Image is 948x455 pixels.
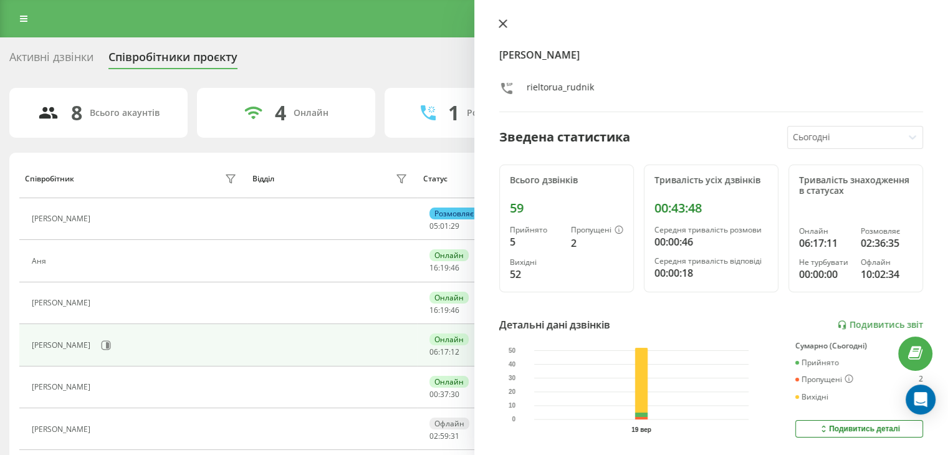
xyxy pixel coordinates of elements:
[429,222,459,231] div: : :
[440,431,449,441] span: 59
[571,236,623,251] div: 2
[795,420,923,438] button: Подивитись деталі
[90,108,160,118] div: Всього акаунтів
[799,227,851,236] div: Онлайн
[510,226,561,234] div: Прийнято
[429,389,438,400] span: 00
[429,292,469,304] div: Онлайн
[799,236,851,251] div: 06:17:11
[654,234,768,249] div: 00:00:46
[440,347,449,357] span: 17
[510,258,561,267] div: Вихідні
[654,266,768,280] div: 00:00:18
[861,227,912,236] div: Розмовляє
[429,333,469,345] div: Онлайн
[294,108,328,118] div: Онлайн
[32,299,93,307] div: [PERSON_NAME]
[451,262,459,273] span: 46
[429,431,438,441] span: 02
[429,262,438,273] span: 16
[429,208,479,219] div: Розмовляє
[861,236,912,251] div: 02:36:35
[654,175,768,186] div: Тривалість усіх дзвінків
[799,175,912,196] div: Тривалість знаходження в статусах
[429,432,459,441] div: : :
[429,249,469,261] div: Онлайн
[429,306,459,315] div: : :
[509,361,516,368] text: 40
[906,385,936,414] div: Open Intercom Messenger
[429,305,438,315] span: 16
[799,258,851,267] div: Не турбувати
[429,390,459,399] div: : :
[451,305,459,315] span: 46
[509,402,516,409] text: 10
[440,221,449,231] span: 01
[527,81,594,99] div: rieltorua_rudnik
[275,101,286,125] div: 4
[654,226,768,234] div: Середня тривалість розмови
[499,317,610,332] div: Детальні дані дзвінків
[252,175,274,183] div: Відділ
[429,347,438,357] span: 06
[32,383,93,391] div: [PERSON_NAME]
[509,347,516,354] text: 50
[499,47,924,62] h4: [PERSON_NAME]
[571,226,623,236] div: Пропущені
[451,347,459,357] span: 12
[512,416,515,423] text: 0
[429,418,469,429] div: Офлайн
[423,175,448,183] div: Статус
[451,389,459,400] span: 30
[440,305,449,315] span: 19
[451,221,459,231] span: 29
[451,431,459,441] span: 31
[510,267,561,282] div: 52
[861,258,912,267] div: Офлайн
[795,393,828,401] div: Вихідні
[654,201,768,216] div: 00:43:48
[795,375,853,385] div: Пропущені
[861,267,912,282] div: 10:02:34
[510,201,623,216] div: 59
[32,257,49,266] div: Аня
[32,214,93,223] div: [PERSON_NAME]
[429,348,459,357] div: : :
[509,375,516,381] text: 30
[499,128,630,146] div: Зведена статистика
[429,264,459,272] div: : :
[448,101,459,125] div: 1
[32,341,93,350] div: [PERSON_NAME]
[837,320,923,330] a: Подивитись звіт
[429,221,438,231] span: 05
[631,426,651,433] text: 19 вер
[467,108,527,118] div: Розмовляють
[71,101,82,125] div: 8
[440,389,449,400] span: 37
[32,425,93,434] div: [PERSON_NAME]
[795,342,923,350] div: Сумарно (Сьогодні)
[108,50,237,70] div: Співробітники проєкту
[795,358,839,367] div: Прийнято
[654,257,768,266] div: Середня тривалість відповіді
[510,175,623,186] div: Всього дзвінків
[510,234,561,249] div: 5
[799,267,851,282] div: 00:00:00
[429,376,469,388] div: Онлайн
[509,388,516,395] text: 20
[9,50,93,70] div: Активні дзвінки
[25,175,74,183] div: Співробітник
[919,375,923,385] div: 2
[818,424,900,434] div: Подивитись деталі
[440,262,449,273] span: 19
